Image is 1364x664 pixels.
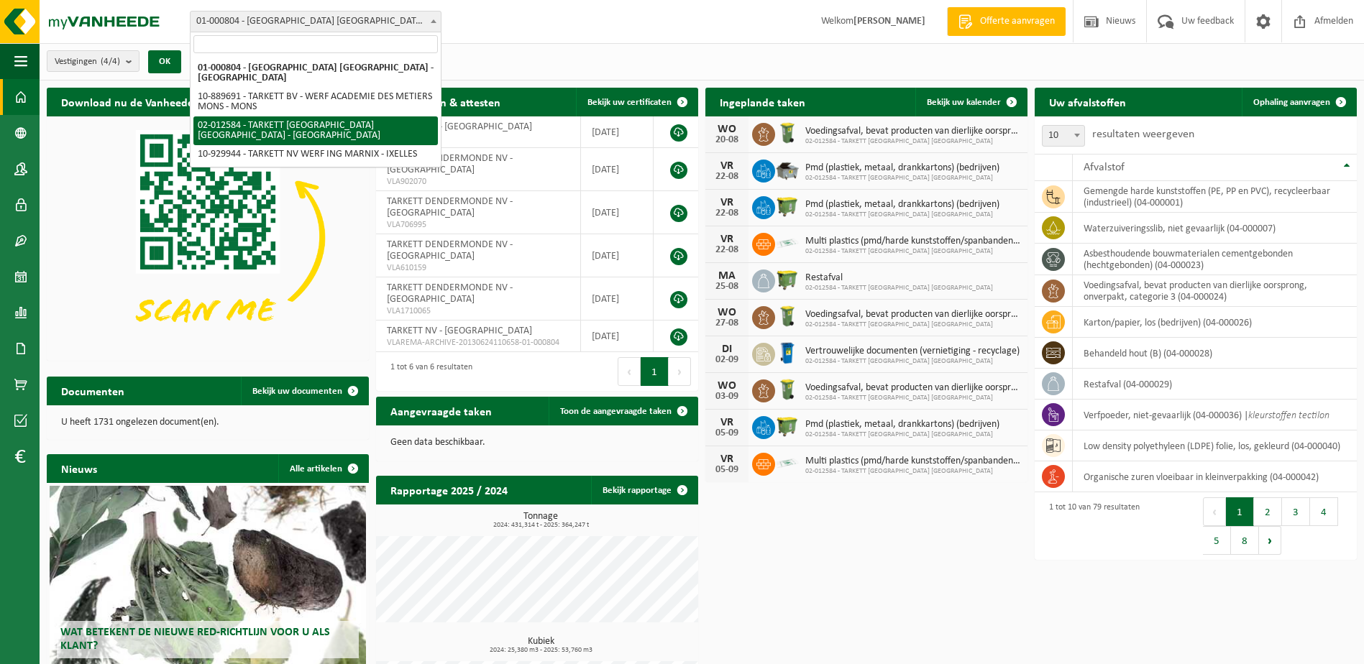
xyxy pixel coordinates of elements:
span: Bekijk uw kalender [927,98,1001,107]
button: Vestigingen(4/4) [47,50,139,72]
div: 02-09 [713,355,741,365]
td: restafval (04-000029) [1073,369,1357,400]
button: 3 [1282,497,1310,526]
a: Toon de aangevraagde taken [549,397,697,425]
span: TARKETT DENDERMONDE NV - [GEOGRAPHIC_DATA] [387,282,513,305]
div: DI [713,343,741,355]
h2: Documenten [47,377,139,405]
span: Voedingsafval, bevat producten van dierlijke oorsprong, onverpakt, categorie 3 [805,382,1020,394]
img: WB-0140-HPE-GN-50 [775,121,800,145]
td: karton/papier, los (bedrijven) (04-000026) [1073,307,1357,338]
a: Bekijk uw documenten [241,377,367,405]
div: VR [713,160,741,172]
button: 8 [1231,526,1259,555]
span: Restafval [805,272,993,284]
span: 10 [1042,125,1085,147]
a: Bekijk rapportage [591,476,697,504]
div: 1 tot 6 van 6 resultaten [383,356,472,387]
div: WO [713,380,741,392]
span: 01-000804 - TARKETT NV - WAALWIJK [191,11,441,32]
div: 25-08 [713,282,741,292]
span: Offerte aanvragen [976,14,1058,29]
span: TARKETT DENDERMONDE NV - [GEOGRAPHIC_DATA] [387,196,513,218]
td: waterzuiveringsslib, niet gevaarlijk (04-000007) [1073,213,1357,244]
div: VR [713,234,741,245]
span: Multi plastics (pmd/harde kunststoffen/spanbanden/eps/folie naturel/folie gemeng... [805,236,1020,247]
div: WO [713,307,741,318]
div: 22-08 [713,245,741,255]
i: kleurstoffen tectilon [1248,410,1329,421]
button: Next [1259,526,1281,555]
a: Offerte aanvragen [947,7,1066,36]
h3: Tonnage [383,512,698,529]
div: 1 tot 10 van 79 resultaten [1042,496,1140,556]
span: 02-012584 - TARKETT [GEOGRAPHIC_DATA] [GEOGRAPHIC_DATA] [805,247,1020,256]
span: TARKETT NV - [GEOGRAPHIC_DATA] [387,121,532,132]
span: Bekijk uw certificaten [587,98,672,107]
span: Afvalstof [1084,162,1125,173]
li: 02-012584 - TARKETT [GEOGRAPHIC_DATA] [GEOGRAPHIC_DATA] - [GEOGRAPHIC_DATA] [193,116,438,145]
span: TARKETT DENDERMONDE NV - [GEOGRAPHIC_DATA] [387,153,513,175]
button: 4 [1310,497,1338,526]
span: Voedingsafval, bevat producten van dierlijke oorsprong, onverpakt, categorie 3 [805,309,1020,321]
span: Pmd (plastiek, metaal, drankkartons) (bedrijven) [805,419,999,430]
span: Vertrouwelijke documenten (vernietiging - recyclage) [805,346,1020,357]
count: (4/4) [101,57,120,66]
img: WB-0140-HPE-GN-50 [775,304,800,328]
li: 10-929944 - TARKETT NV WERF ING MARNIX - IXELLES [193,145,438,164]
li: 01-000804 - [GEOGRAPHIC_DATA] [GEOGRAPHIC_DATA] - [GEOGRAPHIC_DATA] [193,59,438,88]
button: Next [669,357,691,386]
div: 05-09 [713,428,741,438]
span: 02-012584 - TARKETT [GEOGRAPHIC_DATA] [GEOGRAPHIC_DATA] [805,211,999,219]
span: 01-000804 - TARKETT NV - WAALWIJK [190,11,441,32]
button: OK [148,50,181,73]
span: 02-012584 - TARKETT [GEOGRAPHIC_DATA] [GEOGRAPHIC_DATA] [805,357,1020,366]
span: 02-012584 - TARKETT [GEOGRAPHIC_DATA] [GEOGRAPHIC_DATA] [805,394,1020,402]
div: VR [713,417,741,428]
h3: Kubiek [383,637,698,654]
span: Voedingsafval, bevat producten van dierlijke oorsprong, onverpakt, categorie 3 [805,126,1020,137]
span: 02-012584 - TARKETT [GEOGRAPHIC_DATA] [GEOGRAPHIC_DATA] [805,174,999,183]
p: Geen data beschikbaar. [390,438,684,448]
div: 27-08 [713,318,741,328]
span: VLA706995 [387,219,569,231]
td: [DATE] [581,116,654,148]
td: [DATE] [581,191,654,234]
span: Multi plastics (pmd/harde kunststoffen/spanbanden/eps/folie naturel/folie gemeng... [805,456,1020,467]
h2: Certificaten & attesten [376,88,515,116]
span: RED25003805 [387,133,569,144]
div: WO [713,124,741,135]
span: VLAREMA-ARCHIVE-20130624110658-01-000804 [387,337,569,349]
span: 02-012584 - TARKETT [GEOGRAPHIC_DATA] [GEOGRAPHIC_DATA] [805,430,999,439]
div: 05-09 [713,465,741,475]
h2: Rapportage 2025 / 2024 [376,476,522,504]
button: 2 [1254,497,1282,526]
span: TARKETT NV - [GEOGRAPHIC_DATA] [387,326,532,336]
div: MA [713,270,741,282]
span: Toon de aangevraagde taken [560,407,672,416]
td: [DATE] [581,234,654,277]
td: organische zuren vloeibaar in kleinverpakking (04-000042) [1073,461,1357,492]
button: Previous [618,357,641,386]
img: Download de VHEPlus App [47,116,369,358]
td: asbesthoudende bouwmaterialen cementgebonden (hechtgebonden) (04-000023) [1073,244,1357,275]
span: 2024: 431,314 t - 2025: 364,247 t [383,522,698,529]
div: 03-09 [713,392,741,402]
div: 22-08 [713,208,741,218]
button: 1 [1226,497,1254,526]
span: Pmd (plastiek, metaal, drankkartons) (bedrijven) [805,162,999,174]
span: 02-012584 - TARKETT [GEOGRAPHIC_DATA] [GEOGRAPHIC_DATA] [805,467,1020,476]
span: Ophaling aanvragen [1253,98,1330,107]
span: VLA1710065 [387,305,569,317]
span: Pmd (plastiek, metaal, drankkartons) (bedrijven) [805,199,999,211]
a: Alle artikelen [278,454,367,483]
img: WB-0240-HPE-BE-09 [775,341,800,365]
h2: Ingeplande taken [705,88,820,116]
div: 20-08 [713,135,741,145]
img: WB-1100-HPE-GN-50 [775,194,800,218]
img: WB-1100-HPE-GN-50 [775,414,800,438]
button: Previous [1203,497,1226,526]
td: gemengde harde kunststoffen (PE, PP en PVC), recycleerbaar (industrieel) (04-000001) [1073,181,1357,213]
td: low density polyethyleen (LDPE) folie, los, gekleurd (04-000040) [1073,430,1357,461]
span: 10 [1043,126,1084,146]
